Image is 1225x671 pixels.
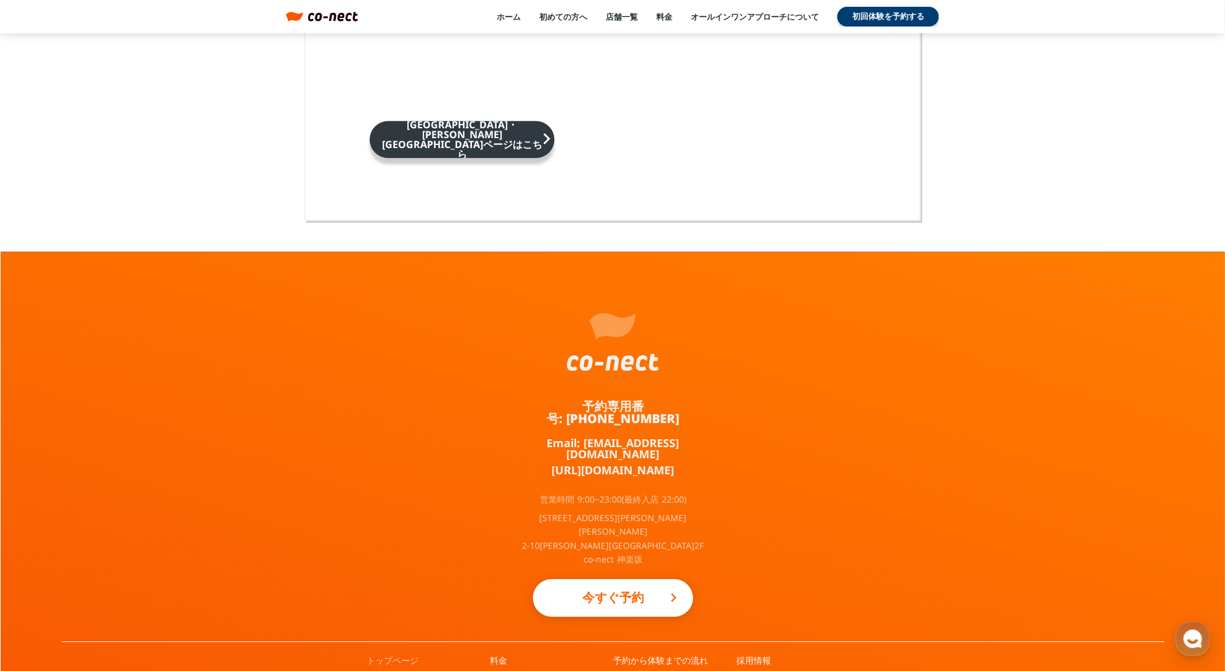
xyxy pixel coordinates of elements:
[666,590,681,605] i: keyboard_arrow_right
[521,511,706,567] p: [STREET_ADDRESS][PERSON_NAME][PERSON_NAME] 2-10[PERSON_NAME][GEOGRAPHIC_DATA]2F co-nect 神楽坂
[558,584,669,611] p: 今すぐ予約
[656,11,672,22] a: 料金
[606,11,638,22] a: 店舗一覧
[539,11,587,22] a: 初めての方へ
[540,495,686,504] p: 営業時間 9:00~23:00(最終入店 22:00)
[31,410,54,419] span: ホーム
[4,391,81,422] a: ホーム
[370,121,555,158] a: [GEOGRAPHIC_DATA]・[PERSON_NAME][GEOGRAPHIC_DATA]ページはこちらkeyboard_arrow_right
[552,464,675,475] a: [URL][DOMAIN_NAME]
[533,579,693,617] a: 今すぐ予約keyboard_arrow_right
[613,654,708,667] a: 予約から体験までの流れ
[736,654,771,667] a: 採用情報
[490,654,507,667] a: 料金
[539,128,555,149] i: keyboard_arrow_right
[367,654,418,667] a: トップページ
[190,410,205,419] span: 設定
[81,391,159,422] a: チャット
[382,120,542,159] p: [GEOGRAPHIC_DATA]・[PERSON_NAME][GEOGRAPHIC_DATA]ページはこちら
[521,437,706,459] a: Email: [EMAIL_ADDRESS][DOMAIN_NAME]
[497,11,521,22] a: ホーム
[691,11,819,22] a: オールインワンアプローチについて
[521,400,706,425] a: 予約専用番号: [PHONE_NUMBER]
[105,410,135,420] span: チャット
[837,7,939,27] a: 初回体験を予約する
[159,391,237,422] a: 設定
